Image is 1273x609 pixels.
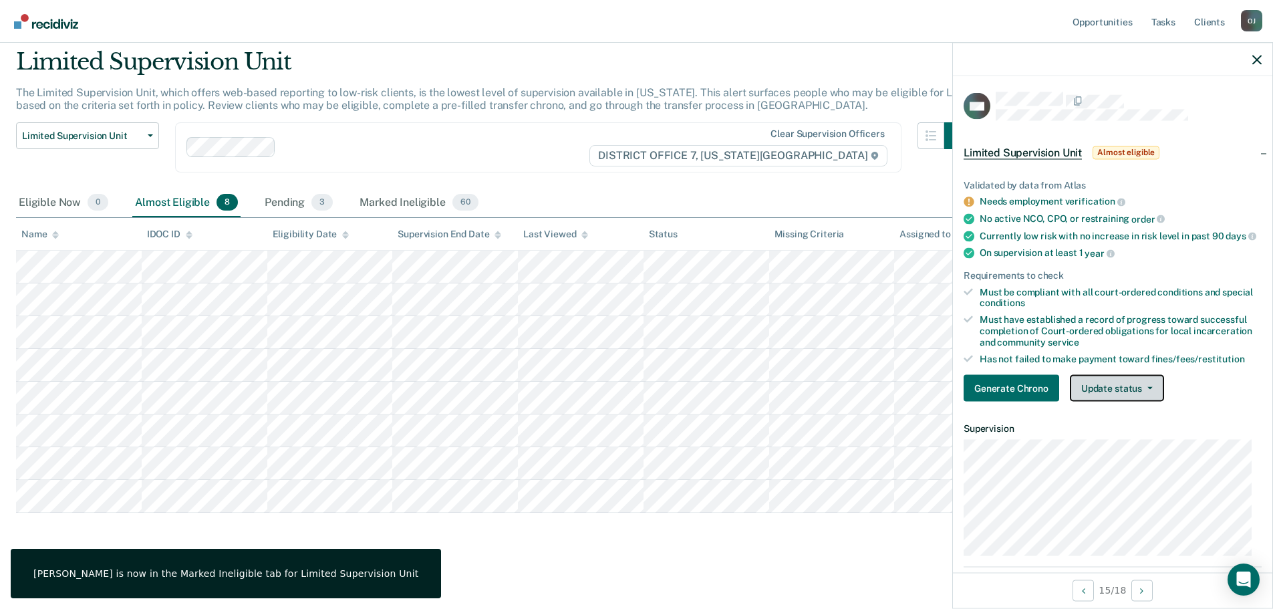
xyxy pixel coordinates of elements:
[88,194,108,211] span: 0
[980,314,1262,348] div: Must have established a record of progress toward successful completion of Court-ordered obligati...
[980,213,1262,225] div: No active NCO, CPO, or restraining
[980,353,1262,364] div: Has not failed to make payment toward
[980,247,1262,259] div: On supervision at least 1
[770,128,884,140] div: Clear supervision officers
[964,375,1065,402] a: Navigate to form link
[1241,10,1262,31] div: O J
[774,229,845,240] div: Missing Criteria
[16,48,971,86] div: Limited Supervision Unit
[273,229,349,240] div: Eligibility Date
[262,189,335,218] div: Pending
[311,194,333,211] span: 3
[953,572,1272,608] div: 15 / 18
[980,286,1262,309] div: Must be compliant with all court-ordered conditions and special conditions
[953,131,1272,174] div: Limited Supervision UnitAlmost eligible
[1226,231,1256,241] span: days
[1228,564,1260,596] div: Open Intercom Messenger
[452,194,478,211] span: 60
[1131,213,1165,224] span: order
[1073,580,1094,601] button: Previous Opportunity
[980,230,1262,242] div: Currently low risk with no increase in risk level in past 90
[33,568,418,580] div: [PERSON_NAME] is now in the Marked Ineligible tab for Limited Supervision Unit
[1085,247,1114,258] span: year
[589,145,887,166] span: DISTRICT OFFICE 7, [US_STATE][GEOGRAPHIC_DATA]
[16,86,966,112] p: The Limited Supervision Unit, which offers web-based reporting to low-risk clients, is the lowest...
[1048,336,1079,347] span: service
[1093,146,1159,159] span: Almost eligible
[147,229,192,240] div: IDOC ID
[964,423,1262,435] dt: Supervision
[964,146,1082,159] span: Limited Supervision Unit
[1151,353,1245,364] span: fines/fees/restitution
[899,229,962,240] div: Assigned to
[16,189,111,218] div: Eligible Now
[980,196,1262,208] div: Needs employment verification
[964,375,1059,402] button: Generate Chrono
[964,269,1262,281] div: Requirements to check
[1070,375,1164,402] button: Update status
[217,194,238,211] span: 8
[649,229,678,240] div: Status
[357,189,480,218] div: Marked Ineligible
[22,130,142,142] span: Limited Supervision Unit
[964,179,1262,191] div: Validated by data from Atlas
[1241,10,1262,31] button: Profile dropdown button
[523,229,588,240] div: Last Viewed
[1131,580,1153,601] button: Next Opportunity
[398,229,501,240] div: Supervision End Date
[21,229,59,240] div: Name
[132,189,241,218] div: Almost Eligible
[14,14,78,29] img: Recidiviz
